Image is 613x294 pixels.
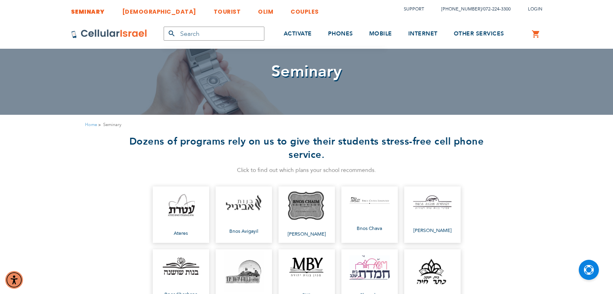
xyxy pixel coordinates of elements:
div: Click to find out which plans your school recommends. [118,166,495,176]
a: MOBILE [369,19,392,49]
span: MOBILE [369,30,392,37]
a: Ateres [153,186,209,243]
img: Bnos Chaim [287,191,327,221]
img: Ateres [161,192,201,218]
span: Bnos Avigayil [224,227,264,236]
a: Support [404,6,424,12]
a: ACTIVATE [284,19,312,49]
a: Home [85,122,97,128]
input: Search [164,27,264,41]
span: Ateres [161,229,201,238]
img: Bnos Chava [349,197,390,204]
img: Cellular Israel Logo [71,29,148,39]
span: Seminary [271,60,342,83]
a: [PERSON_NAME] [278,186,335,243]
a: SEMINARY [71,2,105,17]
a: COUPLES [291,2,319,17]
img: Bnos Shoshana [161,256,201,277]
img: Bnos Yehudis [224,251,264,292]
a: Bnos Chava [341,186,398,243]
span: [PERSON_NAME] [412,226,453,235]
span: INTERNET [408,30,438,37]
a: OLIM [258,2,273,17]
a: TOURIST [214,2,241,17]
span: ACTIVATE [284,30,312,37]
a: [PHONE_NUMBER] [441,6,482,12]
span: Bnos Chava [349,224,390,233]
a: PHONES [328,19,353,49]
li: / [433,3,511,15]
h2: Dozens of programs rely on us to give their students stress-free cell phone service. [118,135,495,161]
div: Accessibility Menu [5,271,23,289]
span: OTHER SERVICES [454,30,504,37]
strong: Seminary [103,121,121,128]
a: [PERSON_NAME] [404,186,461,243]
a: Bnos Avigayil [216,186,272,243]
img: Chemdas [349,255,390,280]
img: Keser Chaya [412,253,453,286]
a: INTERNET [408,19,438,49]
span: [PERSON_NAME] [287,230,327,238]
img: Bnos Avigayil [224,194,264,213]
a: OTHER SERVICES [454,19,504,49]
a: [DEMOGRAPHIC_DATA] [122,2,196,17]
img: Bnos Sara [412,195,453,210]
img: BYA [287,256,327,279]
a: 072-224-3300 [483,6,511,12]
span: PHONES [328,30,353,37]
span: Login [528,6,542,12]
